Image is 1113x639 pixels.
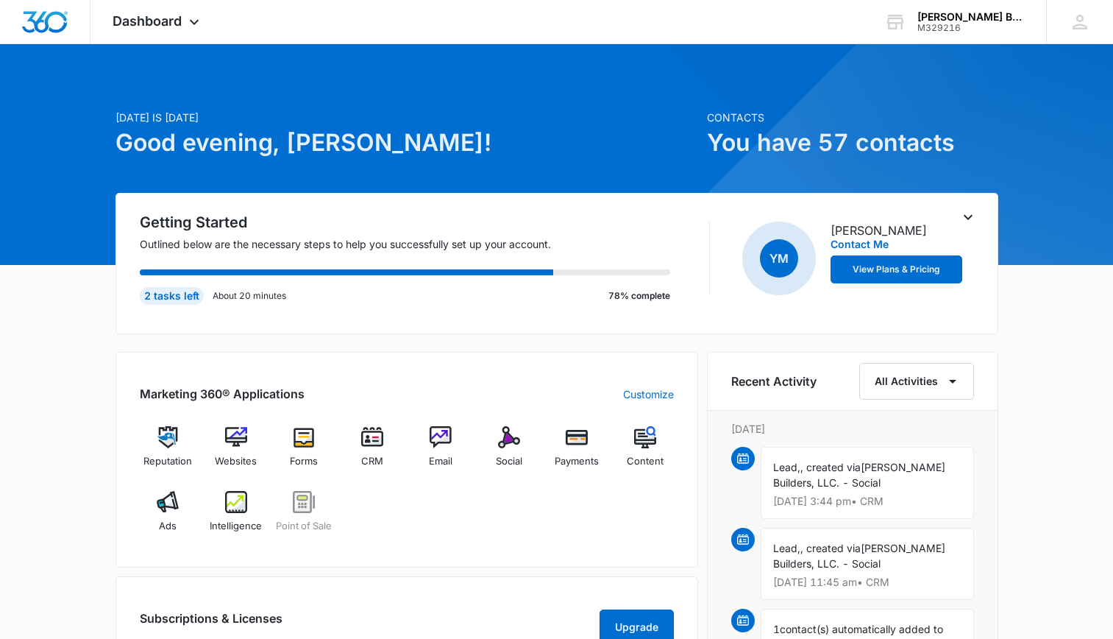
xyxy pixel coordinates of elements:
p: [PERSON_NAME] [831,222,927,239]
a: Forms [276,426,333,479]
a: Point of Sale [276,491,333,544]
button: All Activities [859,363,974,400]
p: [DATE] [731,421,974,437]
a: Ads [140,491,196,544]
span: Reputation [143,454,192,469]
button: Toggle Collapse [959,208,977,226]
span: Dashboard [113,13,182,29]
span: Point of Sale [276,519,332,534]
h1: You have 57 contacts [707,125,998,160]
span: Intelligence [210,519,262,534]
a: Email [413,426,469,479]
span: YM [760,239,798,278]
div: account id [917,23,1025,33]
a: CRM [344,426,401,479]
button: View Plans & Pricing [831,255,963,283]
span: Forms [290,454,318,469]
h1: Good evening, [PERSON_NAME]! [115,125,698,160]
h2: Subscriptions & Licenses [140,610,282,639]
a: Reputation [140,426,196,479]
span: Lead, [773,461,800,473]
span: , created via [800,542,861,554]
p: [DATE] is [DATE] [115,110,698,125]
a: Intelligence [207,491,264,544]
p: Outlined below are the necessary steps to help you successfully set up your account. [140,236,689,252]
span: Social [496,454,522,469]
h2: Marketing 360® Applications [140,385,305,403]
h6: Recent Activity [731,373,817,390]
a: Payments [549,426,605,479]
a: Websites [207,426,264,479]
span: 1 [773,623,780,635]
a: Content [617,426,674,479]
span: Payments [555,454,599,469]
h2: Getting Started [140,211,689,233]
div: account name [917,11,1025,23]
p: [DATE] 3:44 pm • CRM [773,496,961,506]
span: Lead, [773,542,800,554]
p: [DATE] 11:45 am • CRM [773,577,961,587]
a: Customize [623,386,674,402]
span: Websites [215,454,257,469]
p: About 20 minutes [213,289,286,303]
span: Ads [159,519,177,534]
span: CRM [361,454,383,469]
div: 2 tasks left [140,287,204,305]
p: 78% complete [608,289,670,303]
span: Email [429,454,452,469]
span: Content [627,454,664,469]
span: , created via [800,461,861,473]
p: Contacts [707,110,998,125]
a: Social [480,426,537,479]
button: Contact Me [831,239,889,250]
